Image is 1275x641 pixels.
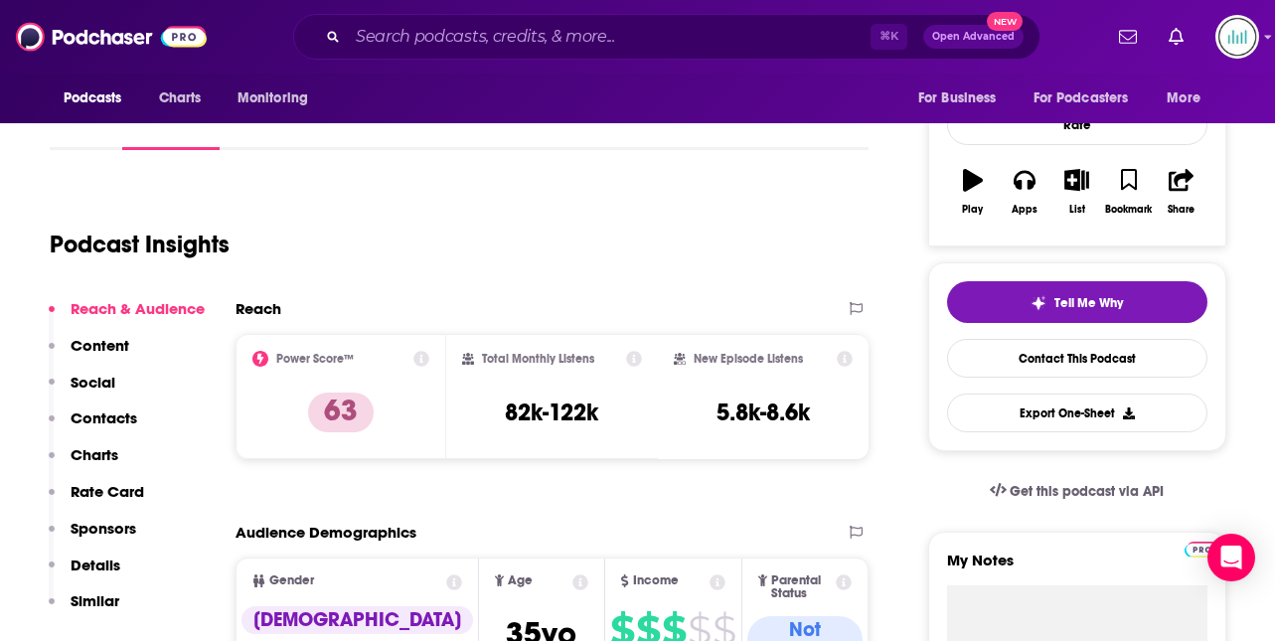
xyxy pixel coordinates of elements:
[348,21,871,53] input: Search podcasts, credits, & more...
[1185,542,1219,558] img: Podchaser Pro
[947,281,1207,323] button: tell me why sparkleTell Me Why
[376,104,453,150] a: Reviews1
[49,373,115,409] button: Social
[947,104,1207,145] div: Rate
[1103,156,1155,228] button: Bookmark
[904,80,1022,117] button: open menu
[947,339,1207,378] a: Contact This Podcast
[49,336,129,373] button: Content
[50,230,230,259] h1: Podcast Insights
[1207,534,1255,581] div: Open Intercom Messenger
[987,12,1023,31] span: New
[236,523,416,542] h2: Audience Demographics
[974,467,1181,516] a: Get this podcast via API
[224,80,334,117] button: open menu
[1167,84,1200,112] span: More
[49,299,205,336] button: Reach & Audience
[1155,156,1206,228] button: Share
[64,84,122,112] span: Podcasts
[1012,204,1037,216] div: Apps
[49,408,137,445] button: Contacts
[122,104,221,150] a: InsightsPodchaser Pro
[1034,84,1129,112] span: For Podcasters
[238,84,308,112] span: Monitoring
[1185,539,1219,558] a: Pro website
[1010,483,1164,500] span: Get this podcast via API
[481,104,560,150] a: Credits22
[236,299,281,318] h2: Reach
[771,574,833,600] span: Parental Status
[633,574,679,587] span: Income
[505,398,598,427] h3: 82k-122k
[49,445,118,482] button: Charts
[932,32,1015,42] span: Open Advanced
[871,24,907,50] span: ⌘ K
[146,80,214,117] a: Charts
[947,551,1207,585] label: My Notes
[1215,15,1259,59] button: Show profile menu
[241,606,473,634] div: [DEMOGRAPHIC_DATA]
[71,336,129,355] p: Content
[71,373,115,392] p: Social
[694,352,803,366] h2: New Episode Listens
[1111,20,1145,54] a: Show notifications dropdown
[947,156,999,228] button: Play
[1021,80,1158,117] button: open menu
[717,398,810,427] h3: 5.8k-8.6k
[947,394,1207,432] button: Export One-Sheet
[71,408,137,427] p: Contacts
[923,25,1024,49] button: Open AdvancedNew
[482,352,594,366] h2: Total Monthly Listens
[1031,295,1046,311] img: tell me why sparkle
[1168,204,1195,216] div: Share
[71,591,119,610] p: Similar
[308,393,374,432] p: 63
[1161,20,1192,54] a: Show notifications dropdown
[16,18,207,56] img: Podchaser - Follow, Share and Rate Podcasts
[962,204,983,216] div: Play
[276,352,354,366] h2: Power Score™
[50,104,94,150] a: About
[71,556,120,574] p: Details
[247,104,347,150] a: Episodes960
[71,299,205,318] p: Reach & Audience
[293,14,1040,60] div: Search podcasts, credits, & more...
[589,104,619,150] a: Lists
[71,519,136,538] p: Sponsors
[508,574,533,587] span: Age
[49,556,120,592] button: Details
[1054,295,1123,311] span: Tell Me Why
[1215,15,1259,59] img: User Profile
[49,591,119,628] button: Similar
[918,84,997,112] span: For Business
[49,519,136,556] button: Sponsors
[1050,156,1102,228] button: List
[269,574,314,587] span: Gender
[49,482,144,519] button: Rate Card
[71,482,144,501] p: Rate Card
[50,80,148,117] button: open menu
[71,445,118,464] p: Charts
[1105,204,1152,216] div: Bookmark
[647,104,696,150] a: Similar
[159,84,202,112] span: Charts
[1215,15,1259,59] span: Logged in as podglomerate
[1153,80,1225,117] button: open menu
[999,156,1050,228] button: Apps
[1069,204,1085,216] div: List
